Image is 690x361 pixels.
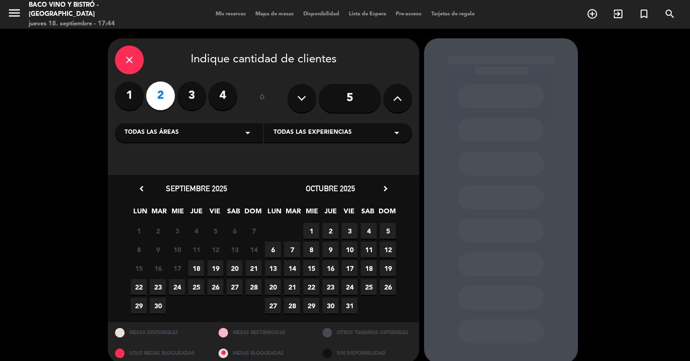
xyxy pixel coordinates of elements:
i: close [124,54,135,66]
span: 28 [246,279,262,295]
i: search [664,8,676,20]
span: 26 [207,279,223,295]
div: OTROS TAMAÑOS DIPONIBLES [315,322,419,343]
span: 4 [188,223,204,239]
span: 16 [150,260,166,276]
span: 31 [342,298,357,314]
span: 10 [169,242,185,257]
span: MAR [285,206,301,221]
span: 5 [380,223,396,239]
span: LUN [132,206,148,221]
span: 19 [380,260,396,276]
span: VIE [341,206,357,221]
span: JUE [188,206,204,221]
span: MAR [151,206,167,221]
span: 24 [169,279,185,295]
span: 26 [380,279,396,295]
span: 21 [284,279,300,295]
div: Baco Vino y Bistró - [GEOGRAPHIC_DATA] [29,0,165,19]
span: 29 [131,298,147,314]
span: MIE [170,206,185,221]
span: Mapa de mesas [251,12,299,17]
span: 20 [265,279,281,295]
span: SAB [226,206,241,221]
span: 19 [207,260,223,276]
div: Indique cantidad de clientes [115,46,412,74]
span: septiembre 2025 [166,184,227,193]
span: 30 [322,298,338,314]
span: 27 [265,298,281,314]
span: Tarjetas de regalo [426,12,480,17]
span: Pre-acceso [391,12,426,17]
span: Disponibilidad [299,12,344,17]
i: arrow_drop_down [391,127,402,139]
div: ó [247,82,278,115]
span: 1 [131,223,147,239]
span: 21 [246,260,262,276]
span: DOM [379,206,394,221]
i: turned_in_not [638,8,650,20]
span: 22 [131,279,147,295]
span: 17 [169,260,185,276]
span: 7 [284,242,300,257]
span: 24 [342,279,357,295]
span: 27 [227,279,242,295]
span: 15 [303,260,319,276]
span: VIE [207,206,223,221]
span: 10 [342,242,357,257]
i: exit_to_app [612,8,624,20]
span: 17 [342,260,357,276]
i: arrow_drop_down [242,127,253,139]
span: 14 [284,260,300,276]
span: 13 [227,242,242,257]
span: 22 [303,279,319,295]
label: 3 [177,82,206,110]
span: 14 [246,242,262,257]
span: 2 [322,223,338,239]
span: 7 [246,223,262,239]
i: chevron_right [380,184,391,194]
label: 2 [146,82,175,110]
span: JUE [322,206,338,221]
span: 5 [207,223,223,239]
span: 15 [131,260,147,276]
span: 9 [322,242,338,257]
div: MESAS DISPONIBLES [108,322,212,343]
span: 13 [265,260,281,276]
span: 18 [361,260,377,276]
span: 11 [361,242,377,257]
span: 30 [150,298,166,314]
span: MIE [304,206,320,221]
div: MESAS RESTRINGIDAS [211,322,315,343]
i: chevron_left [137,184,147,194]
span: octubre 2025 [306,184,355,193]
span: 9 [150,242,166,257]
span: 8 [131,242,147,257]
span: LUN [266,206,282,221]
label: 4 [208,82,237,110]
span: 4 [361,223,377,239]
span: 18 [188,260,204,276]
span: 23 [150,279,166,295]
button: menu [7,6,22,23]
span: Todas las áreas [125,128,179,138]
span: Lista de Espera [344,12,391,17]
span: Mis reservas [211,12,251,17]
span: 25 [188,279,204,295]
span: 3 [169,223,185,239]
span: Todas las experiencias [274,128,352,138]
span: 12 [207,242,223,257]
span: 11 [188,242,204,257]
div: jueves 18. septiembre - 17:44 [29,19,165,29]
span: 1 [303,223,319,239]
span: 2 [150,223,166,239]
span: 28 [284,298,300,314]
span: 16 [322,260,338,276]
span: 6 [265,242,281,257]
span: 25 [361,279,377,295]
label: 1 [115,82,144,110]
i: menu [7,6,22,20]
span: 23 [322,279,338,295]
span: 8 [303,242,319,257]
span: 12 [380,242,396,257]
